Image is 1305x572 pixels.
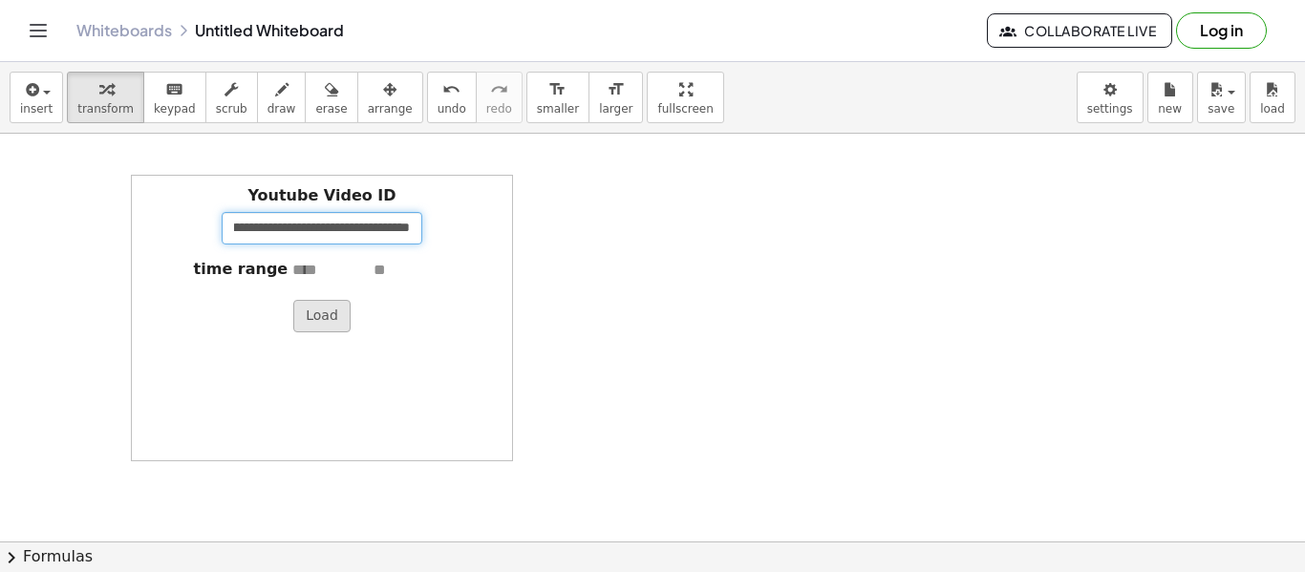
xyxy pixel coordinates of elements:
span: insert [20,102,53,116]
button: Collaborate Live [987,13,1172,48]
i: undo [442,78,460,101]
span: redo [486,102,512,116]
button: draw [257,72,307,123]
span: scrub [216,102,247,116]
button: save [1197,72,1246,123]
button: fullscreen [647,72,723,123]
span: Collaborate Live [1003,22,1156,39]
button: keyboardkeypad [143,72,206,123]
span: draw [267,102,296,116]
i: format_size [607,78,625,101]
label: Youtube Video ID [247,185,396,207]
button: arrange [357,72,423,123]
label: time range [194,259,289,281]
i: keyboard [165,78,183,101]
button: format_sizelarger [588,72,643,123]
span: larger [599,102,632,116]
span: save [1208,102,1234,116]
a: Whiteboards [76,21,172,40]
i: format_size [548,78,567,101]
span: erase [315,102,347,116]
span: load [1260,102,1285,116]
button: Log in [1176,12,1267,49]
button: new [1147,72,1193,123]
span: fullscreen [657,102,713,116]
button: scrub [205,72,258,123]
span: arrange [368,102,413,116]
span: transform [77,102,134,116]
button: Load [293,300,351,332]
button: load [1250,72,1295,123]
span: undo [438,102,466,116]
button: Toggle navigation [23,15,53,46]
button: transform [67,72,144,123]
span: smaller [537,102,579,116]
button: settings [1077,72,1144,123]
span: keypad [154,102,196,116]
button: redoredo [476,72,523,123]
i: redo [490,78,508,101]
span: new [1158,102,1182,116]
button: insert [10,72,63,123]
button: erase [305,72,357,123]
button: format_sizesmaller [526,72,589,123]
span: settings [1087,102,1133,116]
button: undoundo [427,72,477,123]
